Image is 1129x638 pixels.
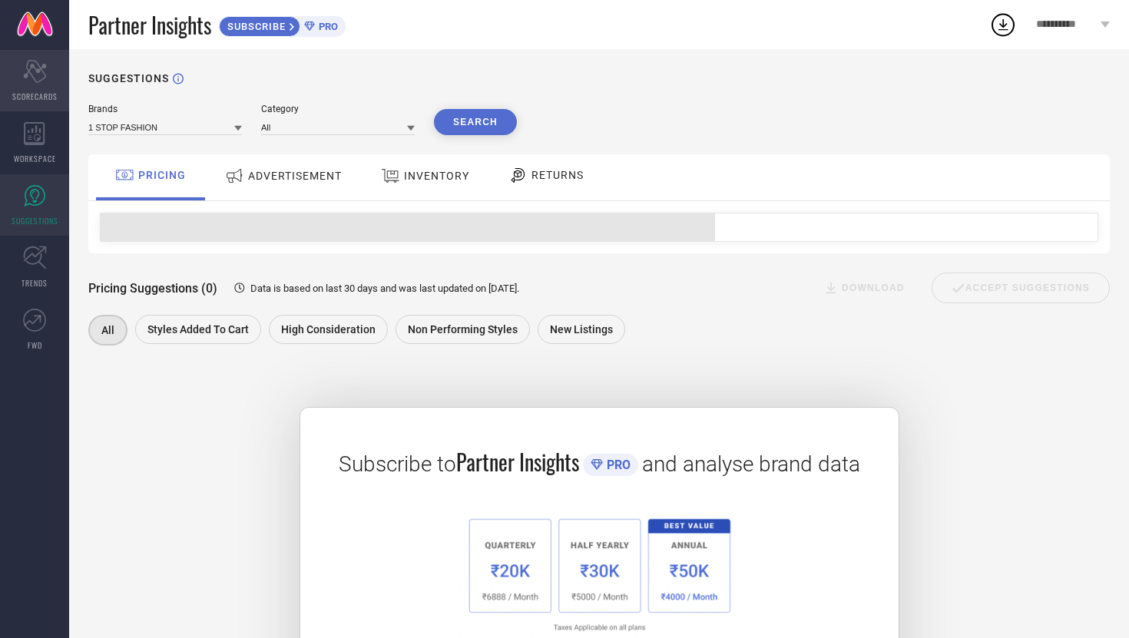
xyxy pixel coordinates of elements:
[12,91,58,102] span: SCORECARDS
[408,323,518,336] span: Non Performing Styles
[88,9,211,41] span: Partner Insights
[88,72,169,84] h1: SUGGESTIONS
[220,21,290,32] span: SUBSCRIBE
[315,21,338,32] span: PRO
[88,104,242,114] div: Brands
[261,104,415,114] div: Category
[642,451,860,477] span: and analyse brand data
[22,277,48,289] span: TRENDS
[550,323,613,336] span: New Listings
[219,12,346,37] a: SUBSCRIBEPRO
[434,109,517,135] button: Search
[531,169,584,181] span: RETURNS
[339,451,456,477] span: Subscribe to
[12,215,58,226] span: SUGGESTIONS
[28,339,42,351] span: FWD
[250,283,519,294] span: Data is based on last 30 days and was last updated on [DATE] .
[932,273,1110,303] div: Accept Suggestions
[404,170,469,182] span: INVENTORY
[248,170,342,182] span: ADVERTISEMENT
[147,323,249,336] span: Styles Added To Cart
[456,446,579,478] span: Partner Insights
[14,153,56,164] span: WORKSPACE
[88,281,217,296] span: Pricing Suggestions (0)
[138,169,186,181] span: PRICING
[101,324,114,336] span: All
[603,458,631,472] span: PRO
[281,323,376,336] span: High Consideration
[989,11,1017,38] div: Open download list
